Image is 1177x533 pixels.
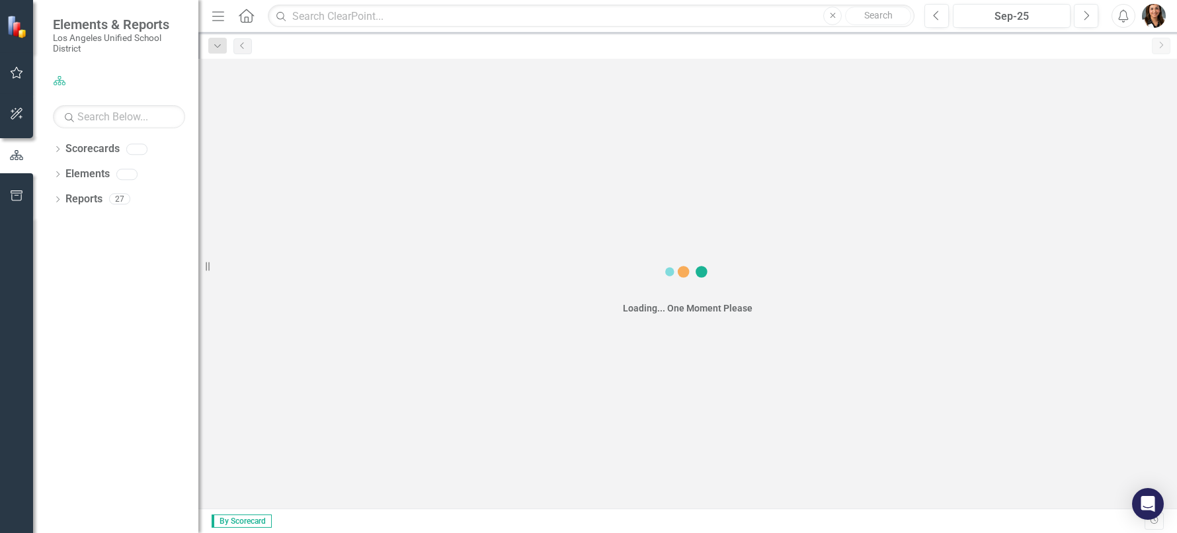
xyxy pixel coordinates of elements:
img: ClearPoint Strategy [7,15,30,38]
input: Search Below... [53,105,185,128]
button: Search [845,7,911,25]
span: Search [864,10,893,20]
input: Search ClearPoint... [268,5,914,28]
img: ELVA CORTEZ-COVARRUBIAS [1142,4,1166,28]
a: Scorecards [65,142,120,157]
div: 27 [109,194,130,205]
span: Elements & Reports [53,17,185,32]
div: Sep-25 [957,9,1066,24]
a: Reports [65,192,102,207]
button: Sep-25 [953,4,1071,28]
small: Los Angeles Unified School District [53,32,185,54]
a: Elements [65,167,110,182]
span: By Scorecard [212,514,272,528]
div: Loading... One Moment Please [623,302,752,315]
div: Open Intercom Messenger [1132,488,1164,520]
